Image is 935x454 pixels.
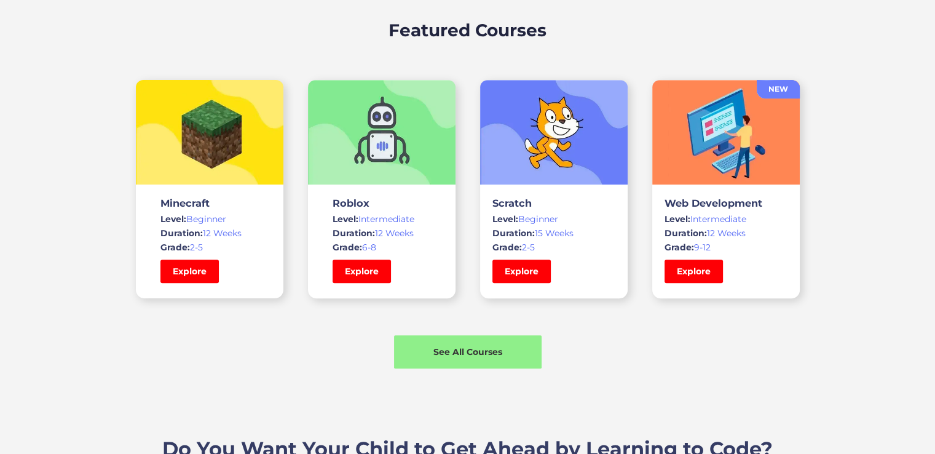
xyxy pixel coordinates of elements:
[394,346,542,358] div: See All Courses
[665,227,787,239] div: 12 Weeks
[160,260,219,283] a: Explore
[394,335,542,368] a: See All Courses
[665,228,707,239] span: Duration:
[333,227,431,239] div: 12 Weeks
[360,242,362,253] span: :
[665,241,787,253] div: 9-12
[160,213,259,225] div: Beginner
[665,213,787,225] div: Intermediate
[333,228,375,239] span: Duration:
[160,213,186,225] span: Level:
[757,83,800,95] div: NEW
[492,242,522,253] span: Grade:
[492,213,518,225] span: Level:
[333,213,358,225] span: Level:
[160,197,259,209] h3: Minecraft
[160,241,259,253] div: 2-5
[160,242,190,253] span: Grade:
[333,213,431,225] div: Intermediate
[492,260,551,283] a: Explore
[665,213,690,225] span: Level:
[160,228,203,239] span: Duration:
[160,227,259,239] div: 12 Weeks
[665,242,694,253] span: Grade:
[333,197,431,209] h3: Roblox
[492,227,615,239] div: 15 Weeks
[333,260,391,283] a: Explore
[333,242,360,253] span: Grade
[665,197,787,209] h3: Web Development
[492,213,615,225] div: Beginner
[757,80,800,98] a: NEW
[492,197,615,209] h3: Scratch
[665,260,723,283] a: Explore
[333,241,431,253] div: 6-8
[492,228,535,239] span: Duration:
[492,241,615,253] div: 2-5
[389,17,546,43] h2: Featured Courses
